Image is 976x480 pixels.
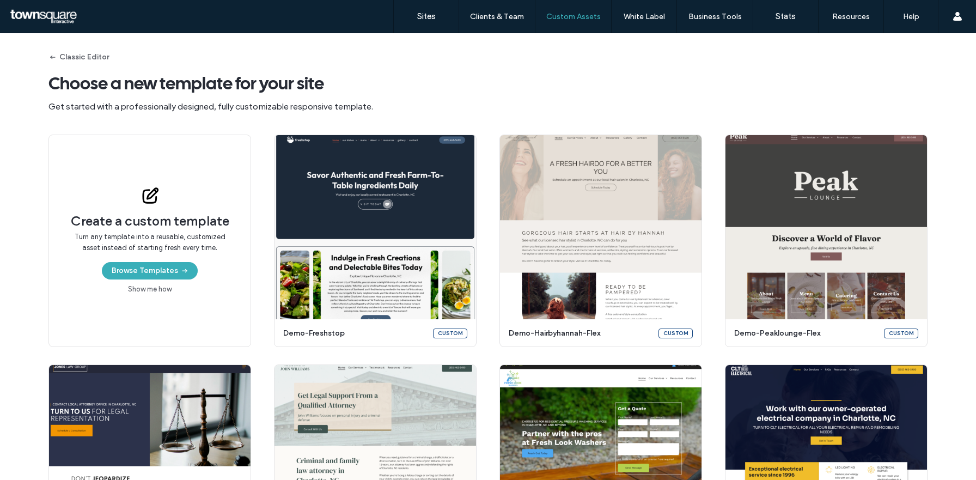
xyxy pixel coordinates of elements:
[624,12,665,21] label: White Label
[688,12,742,21] label: Business Tools
[884,329,918,338] div: Custom
[546,12,601,21] label: Custom Assets
[48,101,928,113] span: Get started with a professionally designed, fully customizable responsive template.
[734,328,877,339] span: demo-peaklounge-flex
[903,12,919,21] label: Help
[102,262,198,280] button: Browse Templates
[48,48,109,66] button: Classic Editor
[71,232,229,253] span: Turn any template into a reusable, customized asset instead of starting fresh every time.
[509,328,652,339] span: demo-hairbyhannah-flex
[283,328,426,339] span: demo-freshstop
[832,12,870,21] label: Resources
[417,11,436,21] label: Sites
[48,72,928,94] span: Choose a new template for your site
[128,284,172,295] a: Show me how
[658,329,693,338] div: Custom
[71,213,229,229] span: Create a custom template
[470,12,524,21] label: Clients & Team
[433,329,467,338] div: Custom
[776,11,796,21] label: Stats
